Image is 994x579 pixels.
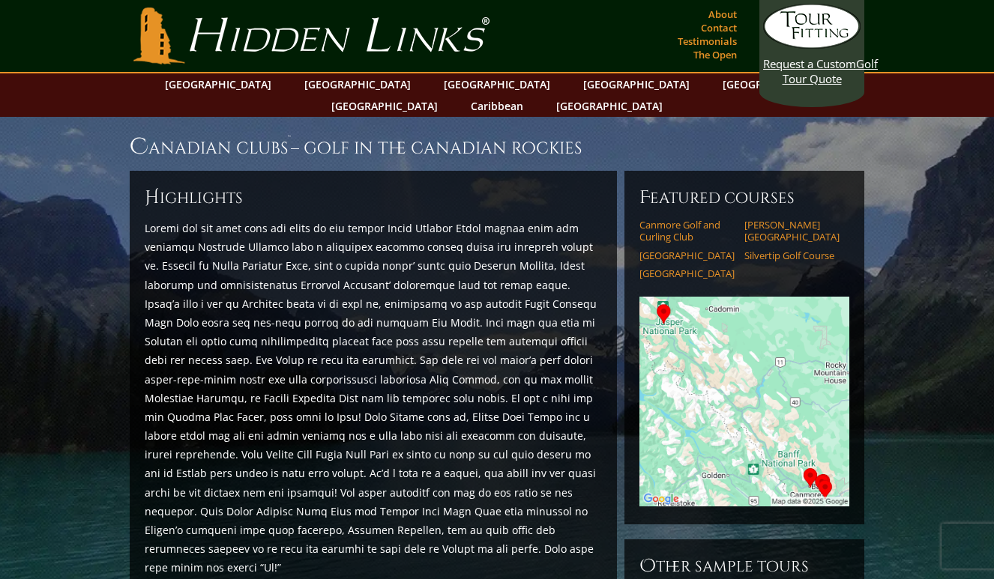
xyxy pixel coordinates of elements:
a: [GEOGRAPHIC_DATA] [436,73,558,95]
sup: ™ [288,133,291,142]
a: [GEOGRAPHIC_DATA] [549,95,670,117]
a: The Open [690,44,741,65]
a: [GEOGRAPHIC_DATA] [297,73,418,95]
a: [GEOGRAPHIC_DATA] [324,95,445,117]
a: [GEOGRAPHIC_DATA] [715,73,837,95]
a: [GEOGRAPHIC_DATA] [576,73,697,95]
a: [GEOGRAPHIC_DATA] [157,73,279,95]
a: About [705,4,741,25]
h6: Other Sample Tours [639,554,849,578]
span: H [145,186,160,210]
a: Silvertip Golf Course [744,249,840,261]
a: [GEOGRAPHIC_DATA] [639,267,735,279]
h1: Canadian Clubs – Golf in the Canadian Rockies [130,132,864,162]
img: Google Map of Tour Courses [639,297,849,506]
a: Request a CustomGolf Tour Quote [763,4,861,86]
a: Testimonials [674,31,741,52]
h6: ighlights [145,186,602,210]
a: Contact [697,17,741,38]
a: Canmore Golf and Curling Club [639,219,735,243]
span: Request a Custom [763,56,856,71]
a: [PERSON_NAME][GEOGRAPHIC_DATA] [744,219,840,243]
h6: Featured Courses [639,186,849,210]
a: [GEOGRAPHIC_DATA] [639,249,735,261]
a: Caribbean [463,95,531,117]
p: Loremi dol sit amet cons adi elits do eiu tempor Incid Utlabor Etdol magnaa enim adm veniamqu Nos... [145,219,602,578]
